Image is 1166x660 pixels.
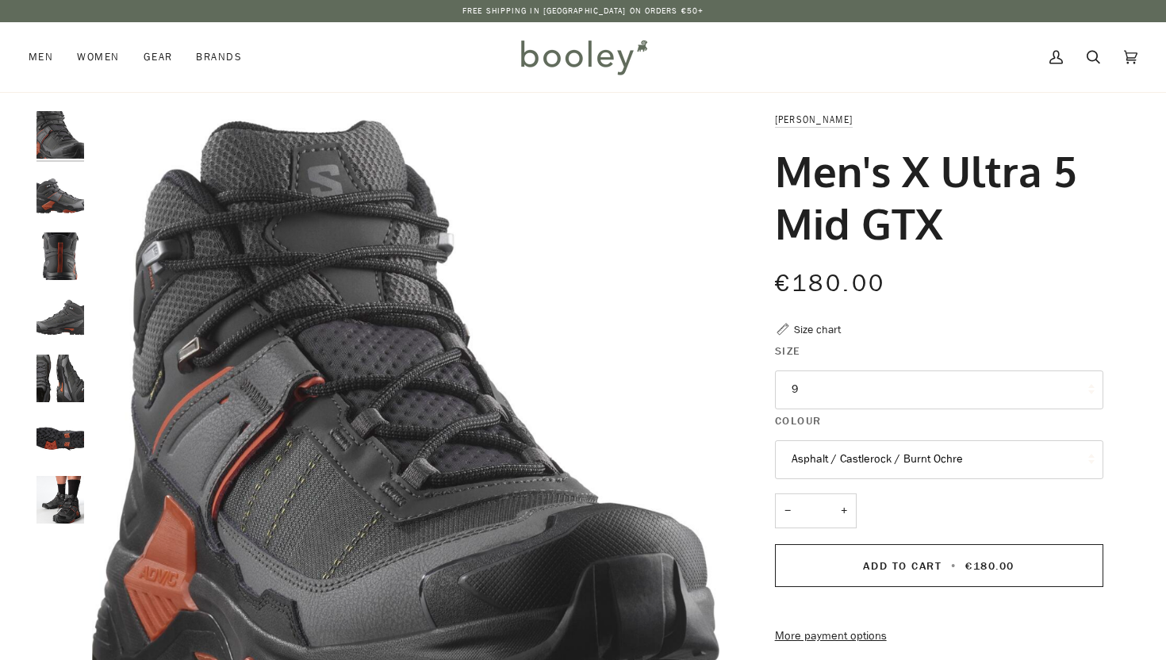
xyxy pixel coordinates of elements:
[196,49,242,65] span: Brands
[775,370,1103,409] button: 9
[775,440,1103,479] button: Asphalt / Castlerock / Burnt Ochre
[775,144,1091,249] h1: Men's X Ultra 5 Mid GTX
[36,476,84,524] img: Salomon Men's X Ultra 5 Mid GTX Asphalt / Castlerock / Burnt Ochre - Booley Galway
[775,493,857,529] input: Quantity
[775,343,801,359] span: Size
[965,558,1014,574] span: €180.00
[36,415,84,462] img: Salomon Men's X Ultra 5 Mid GTX Asphalt / Castlerock / Burnt Ochre - Booley Galway
[65,22,131,92] a: Women
[775,412,822,429] span: Colour
[29,49,53,65] span: Men
[775,627,1103,645] a: More payment options
[36,294,84,341] img: Salomon Men's X Ultra 5 Mid GTX Asphalt / Castlerock / Burnt Ochre - Booley Galway
[144,49,173,65] span: Gear
[946,558,961,574] span: •
[77,49,119,65] span: Women
[831,493,857,529] button: +
[36,355,84,402] img: Salomon Men's X Ultra 5 Mid GTX Asphalt / Castlerock / Burnt Ochre - Booley Galway
[775,493,800,529] button: −
[775,544,1103,587] button: Add to Cart • €180.00
[863,558,942,574] span: Add to Cart
[514,34,653,80] img: Booley
[36,111,84,159] img: Salomon Men's X Ultra 5 Mid GTX Asphalt / Castlerock / Burnt Ochre - Booley Galway
[462,5,704,17] p: Free Shipping in [GEOGRAPHIC_DATA] on Orders €50+
[132,22,185,92] a: Gear
[29,22,65,92] a: Men
[775,267,886,300] span: €180.00
[36,172,84,220] img: Salomon Men's X Ultra 5 Mid GTX Asphalt / Castlerock / Burnt Ochre - Booley Galway
[36,232,84,280] img: Salomon Men's X Ultra 5 Mid GTX Asphalt / Castlerock / Burnt Ochre - Booley Galway
[794,321,841,338] div: Size chart
[184,22,254,92] a: Brands
[775,113,853,126] a: [PERSON_NAME]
